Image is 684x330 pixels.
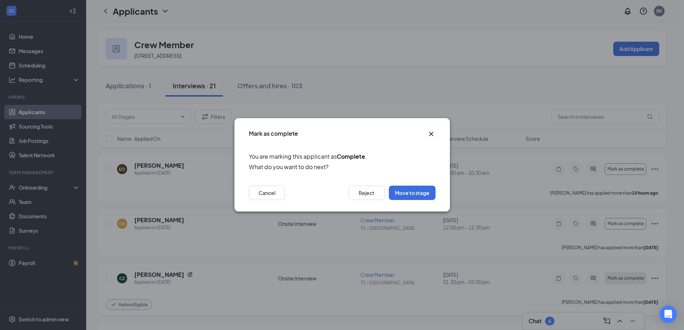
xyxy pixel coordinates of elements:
button: Reject [349,186,385,200]
span: You are marking this applicant as . [249,152,436,161]
button: Move to stage [389,186,436,200]
svg: Cross [427,130,436,138]
button: Close [427,130,436,138]
button: Cancel [249,186,285,200]
div: Open Intercom Messenger [660,306,677,323]
h3: Mark as complete [249,130,298,138]
span: What do you want to do next? [249,163,436,172]
b: Complete [337,153,365,160]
